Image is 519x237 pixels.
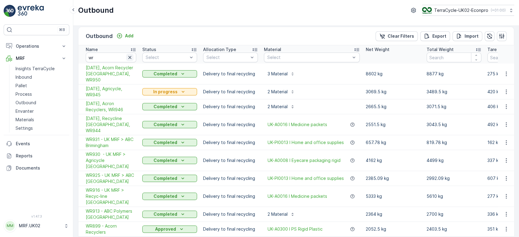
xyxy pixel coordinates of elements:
[200,64,261,84] td: Delivery to final recycling
[146,54,188,60] p: Select
[86,101,136,113] a: 23/07/2025, Acron Recyclers, WR946
[268,175,344,181] a: UK-PI0013 I Home and office supplies
[366,139,420,146] p: 657.78 kg
[86,65,136,83] a: 31/07/2025, Acorn Recycler UK, WR950
[16,125,33,131] p: Settings
[154,175,177,181] p: Completed
[16,83,27,89] p: Pallet
[13,64,69,73] a: Insights TerraCycle
[142,103,197,110] button: Completed
[200,135,261,150] td: Delivery to final recycling
[86,136,136,149] a: WR931 - UK MRF > ABC Brimingham
[154,122,177,128] p: Completed
[264,102,299,112] button: 2 Material
[16,153,67,159] p: Reports
[366,89,420,95] p: 3069.5 kg
[200,171,261,186] td: Delivery to final recycling
[86,172,136,184] a: WR925 - UK MRF > ABC Birmingham
[268,193,327,199] a: UK-A0016 I Medicine packets
[114,32,136,39] button: Add
[268,71,288,77] p: 3 Material
[452,31,482,41] button: Import
[4,138,69,150] a: Events
[268,226,323,232] a: UK-A0300 I PS Rigid Plastic
[366,226,420,232] p: 2052.5 kg
[16,117,34,123] p: Materials
[86,151,136,170] a: WR930 - UK MRF > Agricycle UK
[366,122,420,128] p: 2551.5 kg
[142,157,197,164] button: Completed
[4,40,69,52] button: Operations
[200,150,261,171] td: Delivery to final recycling
[427,89,481,95] p: 3489.5 kg
[142,225,197,233] button: Approved
[427,104,481,110] p: 3071.5 kg
[200,186,261,207] td: Delivery to final recycling
[427,53,481,62] input: Search
[78,5,114,15] p: Outbound
[154,211,177,217] p: Completed
[86,46,98,53] p: Name
[86,65,136,83] span: [DATE], Acorn Recycler [GEOGRAPHIC_DATA], WR950
[154,104,177,110] p: Completed
[4,219,69,232] button: MMMRF.UK02
[16,165,67,171] p: Documents
[268,89,288,95] p: 2 Material
[13,98,69,107] a: Outbound
[86,208,136,220] span: WR913 - ABC Polymers [GEOGRAPHIC_DATA]
[16,66,55,72] p: Insights TerraCycle
[13,115,69,124] a: Materials
[200,222,261,237] td: Delivery to final recycling
[13,124,69,132] a: Settings
[268,139,344,146] span: UK-PI0013 I Home and office supplies
[142,193,197,200] button: Completed
[13,90,69,98] a: Process
[4,215,69,218] span: v 1.47.3
[264,46,281,53] p: Material
[16,43,57,49] p: Operations
[427,139,481,146] p: 819.78 kg
[142,70,197,77] button: Completed
[366,104,420,110] p: 2665.5 kg
[200,84,261,99] td: Delivery to final recycling
[366,46,389,53] p: Net Weight
[155,226,176,232] p: Approved
[86,115,136,134] a: 24/07/2025, Recycline UK, WR944
[206,54,248,60] p: Select
[16,55,57,61] p: MRF
[264,69,299,79] button: 3 Material
[427,157,481,163] p: 4499 kg
[86,223,136,235] a: WR899 - Acorn Recyclers
[420,31,450,41] button: Export
[427,211,481,217] p: 2700 kg
[200,99,261,114] td: Delivery to final recycling
[16,141,67,147] p: Events
[264,209,299,219] button: 2 Material
[432,33,446,39] p: Export
[487,46,513,53] p: Tare Weight
[427,193,481,199] p: 5610 kg
[86,115,136,134] span: [DATE], Recycline [GEOGRAPHIC_DATA], WR944
[203,46,236,53] p: Allocation Type
[154,157,177,163] p: Completed
[142,211,197,218] button: Completed
[366,211,420,217] p: 2364 kg
[16,108,34,114] p: Envanter
[86,187,136,205] span: WR916 - UK MRF > Recyc-line [GEOGRAPHIC_DATA]
[427,46,454,53] p: Total Weight
[375,31,418,41] button: Clear Filters
[125,33,133,39] p: Add
[142,88,197,95] button: In progress
[16,100,36,106] p: Outbound
[268,157,341,163] a: UK-A0008 I Eyecare packaging rigid
[5,221,15,231] div: MM
[86,151,136,170] span: WR930 - UK MRF > Agricycle [GEOGRAPHIC_DATA]
[268,211,288,217] p: 2 Material
[434,7,488,13] p: TerraCycle-UK02-Econpro
[142,46,156,53] p: Status
[4,162,69,174] a: Documents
